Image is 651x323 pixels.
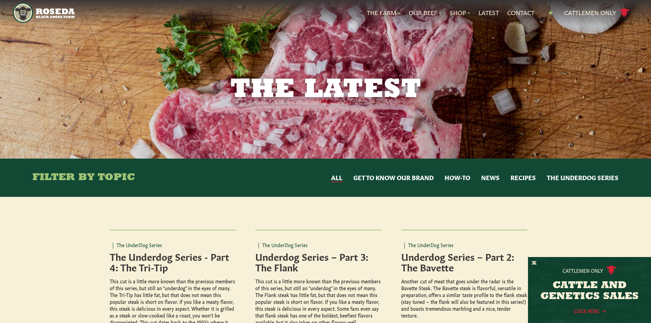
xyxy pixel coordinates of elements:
img: cattle-icon.svg [606,266,617,275]
a: Shop [450,8,470,17]
a: Latest [478,8,499,17]
button: All [331,173,342,182]
a: Cattlemen Only [564,7,630,19]
a: The Farm [367,8,401,17]
a: Our Beef [409,8,442,17]
span: | [258,241,259,248]
button: How-to [445,173,470,182]
button: News [481,173,500,182]
p: Cattlemen Only [562,267,603,274]
h4: Filter By Topic [32,172,135,183]
a: Contact [507,8,534,17]
p: The UnderDog Series [110,241,236,248]
h4: Underdog Series – Part 3: The Flank [255,251,382,272]
h4: The Underdog Series - Part 4: The Tri-Tip [110,251,236,272]
button: The UnderDog Series [547,173,619,182]
p: The UnderDog Series [401,241,528,248]
h4: Underdog Series – Part 2: The Bavette [401,251,528,272]
span: | [404,241,405,248]
span: | [112,241,114,248]
p: Another cut of meat that goes under the radar is the Bavette Steak. The Bavette steak is flavorfu... [401,278,528,319]
img: https://roseda.com/wp-content/uploads/2021/05/roseda-25-header.png [13,3,74,23]
button: Recipes [511,173,536,182]
h3: CATTLE AND GENETICS SALES [537,280,642,302]
button: X [532,260,537,267]
h1: The Latest [151,77,501,104]
button: Get to Know Our Brand [353,173,434,182]
a: Click Here [559,309,620,313]
p: The UnderDog Series [255,241,382,248]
